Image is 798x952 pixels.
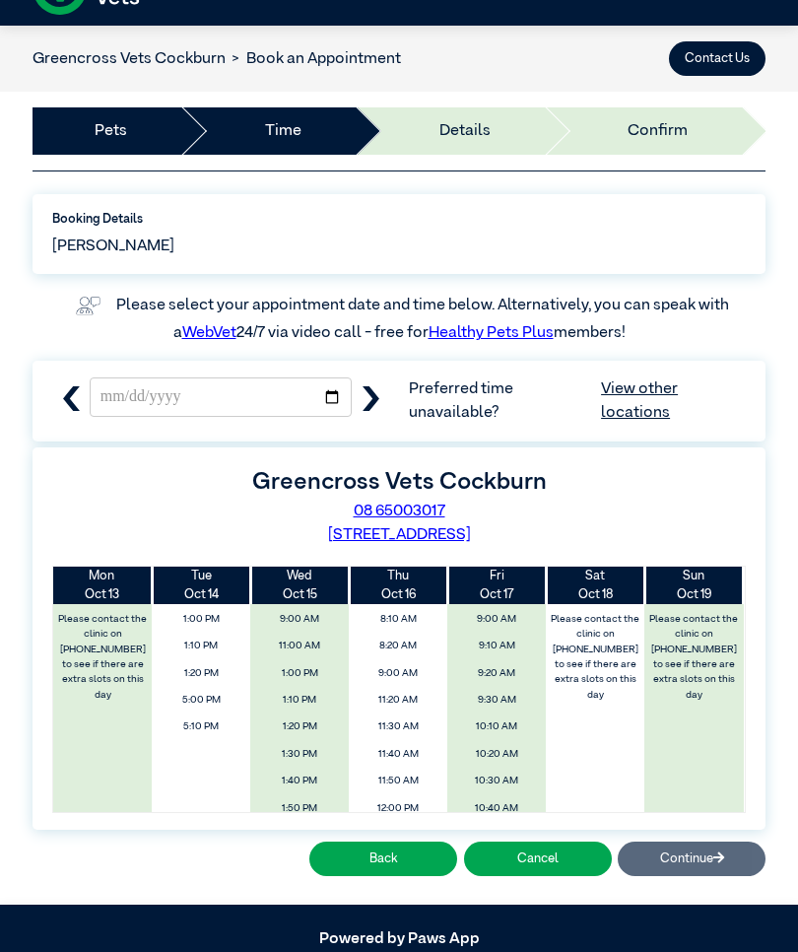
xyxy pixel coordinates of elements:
button: Cancel [464,842,612,876]
span: 1:00 PM [256,662,344,685]
span: 12:00 PM [355,797,442,820]
img: vet [69,290,106,321]
span: 10:10 AM [453,715,541,738]
span: 5:10 PM [158,715,245,738]
span: 5:00 PM [158,689,245,712]
span: 11:50 AM [355,770,442,792]
a: Pets [95,119,127,143]
button: Back [309,842,457,876]
span: 10:30 AM [453,770,541,792]
span: 9:00 AM [355,662,442,685]
span: 9:10 AM [453,635,541,657]
span: 1:10 PM [158,635,245,657]
th: Oct 15 [250,567,349,604]
button: Contact Us [669,41,765,76]
span: 1:40 PM [256,770,344,792]
span: 9:00 AM [453,608,541,631]
span: 11:00 AM [256,635,344,657]
span: 1:30 PM [256,743,344,766]
a: Healthy Pets Plus [429,325,554,341]
a: 08 65003017 [354,504,445,519]
span: 9:30 AM [453,689,541,712]
span: 9:00 AM [256,608,344,631]
span: Preferred time unavailable? [409,377,746,425]
li: Book an Appointment [226,47,401,71]
th: Oct 18 [546,567,644,604]
label: Greencross Vets Cockburn [252,470,547,494]
span: 1:20 PM [158,662,245,685]
span: 11:40 AM [355,743,442,766]
span: 1:00 PM [158,608,245,631]
th: Oct 14 [152,567,250,604]
a: WebVet [182,325,236,341]
label: Booking Details [52,210,746,229]
span: 10:20 AM [453,743,541,766]
span: 11:30 AM [355,715,442,738]
span: 10:40 AM [453,797,541,820]
th: Oct 16 [349,567,447,604]
a: Time [265,119,301,143]
label: Please select your appointment date and time below. Alternatively, you can speak with a 24/7 via ... [116,298,732,341]
a: View other locations [601,377,746,425]
a: [STREET_ADDRESS] [328,527,471,543]
span: 9:20 AM [453,662,541,685]
th: Oct 13 [53,567,152,604]
h5: Powered by Paws App [33,930,765,949]
nav: breadcrumb [33,47,401,71]
span: 11:20 AM [355,689,442,712]
span: 1:10 PM [256,689,344,712]
th: Oct 19 [644,567,743,604]
span: 8:20 AM [355,635,442,657]
span: 8:10 AM [355,608,442,631]
th: Oct 17 [447,567,546,604]
span: 1:20 PM [256,715,344,738]
span: 1:50 PM [256,797,344,820]
a: Greencross Vets Cockburn [33,51,226,67]
span: [PERSON_NAME] [52,235,174,258]
label: Please contact the clinic on [PHONE_NUMBER] to see if there are extra slots on this day [646,608,742,707]
label: Please contact the clinic on [PHONE_NUMBER] to see if there are extra slots on this day [548,608,643,707]
label: Please contact the clinic on [PHONE_NUMBER] to see if there are extra slots on this day [55,608,151,707]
